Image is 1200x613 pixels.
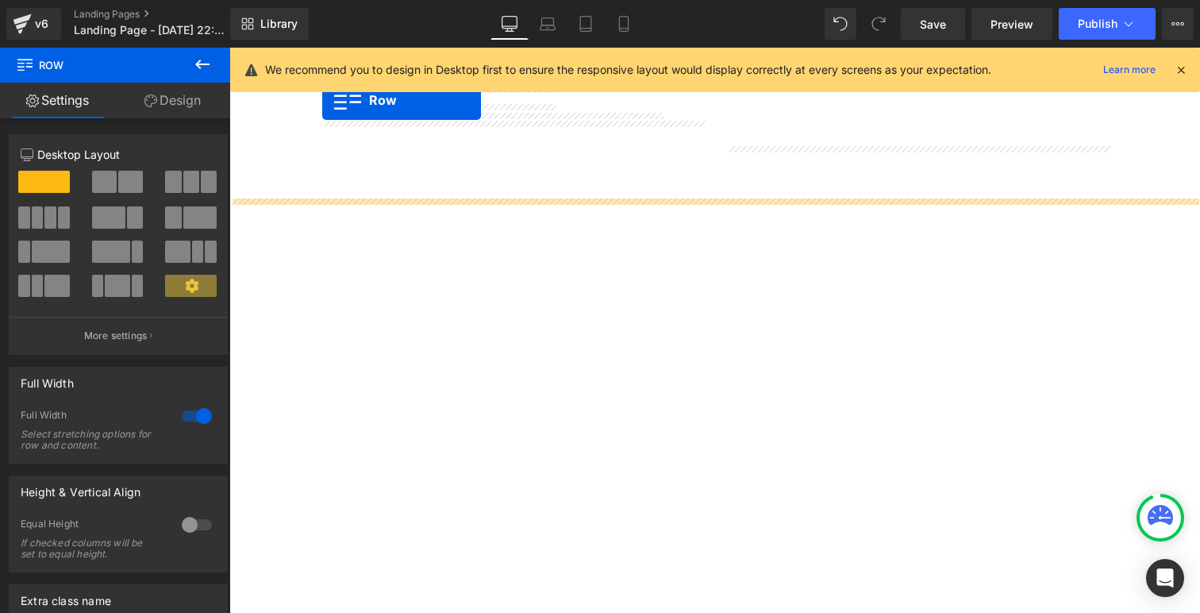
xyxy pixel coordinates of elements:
a: Preview [971,8,1052,40]
div: Full Width [21,368,74,390]
button: Undo [825,8,856,40]
div: Open Intercom Messenger [1146,559,1184,597]
a: Learn more [1097,60,1162,79]
button: More [1162,8,1194,40]
span: Publish [1078,17,1117,30]
a: Laptop [529,8,567,40]
p: Desktop Layout [21,146,216,163]
div: Equal Height [21,518,166,534]
a: Mobile [605,8,643,40]
span: Library [260,17,298,31]
span: Preview [990,16,1033,33]
span: Landing Page - [DATE] 22:24:29 [74,24,226,37]
a: Landing Pages [74,8,256,21]
div: If checked columns will be set to equal height. [21,538,163,560]
a: Desktop [490,8,529,40]
a: Design [115,83,230,118]
span: Row [16,48,175,83]
a: New Library [230,8,309,40]
button: Redo [863,8,894,40]
div: Height & Vertical Align [21,476,140,499]
p: More settings [84,329,148,343]
div: Extra class name [21,585,111,607]
button: More settings [10,317,227,354]
button: Publish [1059,8,1156,40]
p: We recommend you to design in Desktop first to ensure the responsive layout would display correct... [265,61,991,79]
span: Save [920,16,946,33]
div: Select stretching options for row and content. [21,429,163,451]
a: Tablet [567,8,605,40]
div: Full Width [21,409,166,426]
div: v6 [32,13,52,34]
a: v6 [6,8,61,40]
